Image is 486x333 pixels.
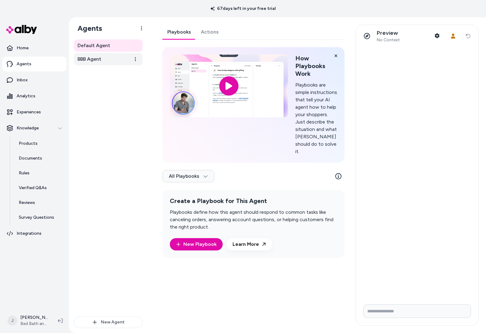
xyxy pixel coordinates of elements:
[74,53,143,65] a: BBB Agent
[7,316,17,326] span: J
[19,170,30,176] p: Rules
[196,25,224,39] a: Actions
[295,81,337,155] p: Playbooks are simple instructions that tell your AI agent how to help your shoppers. Just describ...
[19,185,47,191] p: Verified Q&As
[17,93,35,99] p: Analytics
[377,37,400,43] span: No Context
[6,25,37,34] img: alby Logo
[73,24,102,33] h1: Agents
[78,55,101,63] span: BBB Agent
[17,109,41,115] p: Experiences
[295,55,337,78] h2: How Playbooks Work
[13,151,66,166] a: Documents
[4,311,53,331] button: J[PERSON_NAME]Bed Bath and Beyond
[2,226,66,241] a: Integrations
[19,214,54,221] p: Survey Questions
[2,73,66,87] a: Inbox
[20,315,48,321] p: [PERSON_NAME]
[20,321,48,327] span: Bed Bath and Beyond
[169,173,208,179] span: All Playbooks
[162,170,214,182] button: All Playbooks
[363,304,471,318] input: Write your prompt here
[2,57,66,71] a: Agents
[13,210,66,225] a: Survey Questions
[170,209,337,231] p: Playbooks define how this agent should respond to common tasks like canceling orders, answering a...
[162,25,196,39] a: Playbooks
[17,45,29,51] p: Home
[2,89,66,104] a: Analytics
[2,105,66,120] a: Experiences
[13,136,66,151] a: Products
[170,238,223,250] a: New Playbook
[377,30,400,37] p: Preview
[19,140,38,147] p: Products
[17,230,42,237] p: Integrations
[19,155,42,161] p: Documents
[19,200,35,206] p: Reviews
[207,6,279,12] p: 67 days left in your free trial
[2,121,66,136] button: Knowledge
[170,197,337,205] h2: Create a Playbook for This Agent
[17,61,31,67] p: Agents
[13,195,66,210] a: Reviews
[74,316,143,328] button: New Agent
[17,125,39,131] p: Knowledge
[13,166,66,181] a: Rules
[74,39,143,52] a: Default Agent
[78,42,110,49] span: Default Agent
[13,181,66,195] a: Verified Q&As
[17,77,28,83] p: Inbox
[226,238,273,250] a: Learn More
[2,41,66,55] a: Home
